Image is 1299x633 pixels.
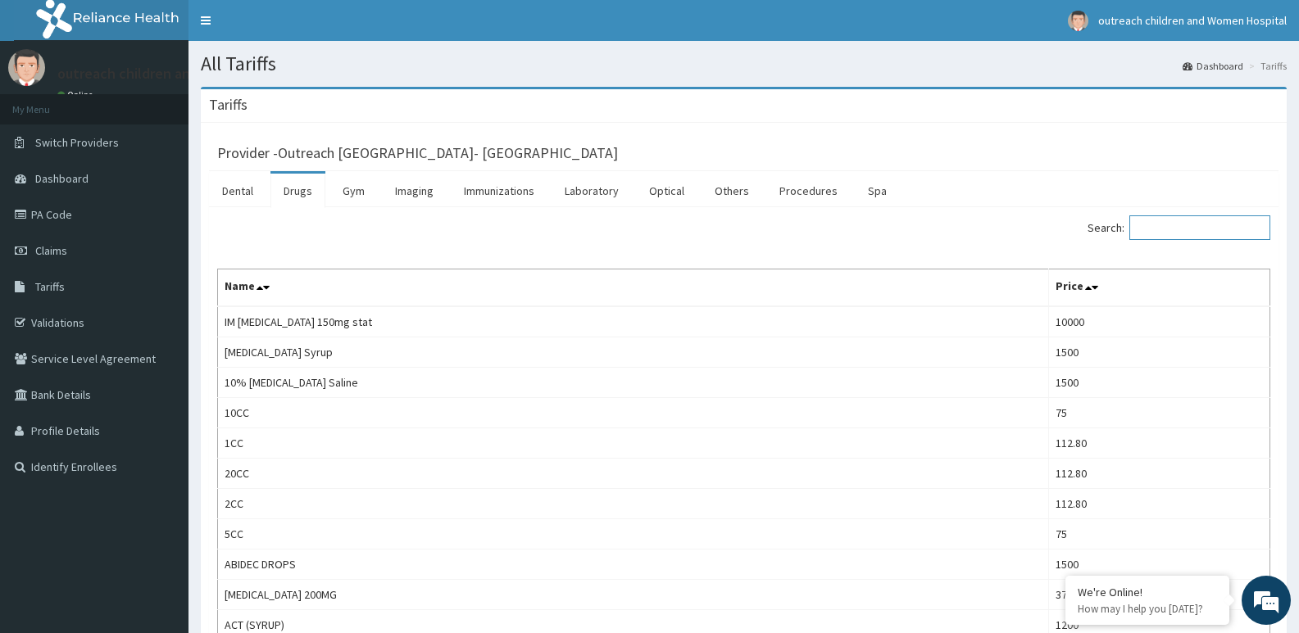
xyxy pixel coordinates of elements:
a: Drugs [270,174,325,208]
td: 112.80 [1048,489,1269,519]
p: outreach children and Women Hospital [57,66,307,81]
td: 375 [1048,580,1269,610]
td: 112.80 [1048,459,1269,489]
td: 1500 [1048,368,1269,398]
td: 10CC [218,398,1049,428]
td: ABIDEC DROPS [218,549,1049,580]
td: 75 [1048,398,1269,428]
div: Chat with us now [85,92,275,113]
a: Spa [855,174,900,208]
span: Claims [35,243,67,258]
td: IM [MEDICAL_DATA] 150mg stat [218,306,1049,337]
td: 1500 [1048,337,1269,368]
span: We're online! [95,206,226,372]
img: d_794563401_company_1708531726252_794563401 [30,82,66,123]
a: Procedures [766,174,851,208]
td: 112.80 [1048,428,1269,459]
a: Dental [209,174,266,208]
span: Tariffs [35,279,65,294]
th: Price [1048,269,1269,307]
textarea: Type your message and hit 'Enter' [8,447,312,504]
a: Laboratory [552,174,632,208]
a: Immunizations [451,174,547,208]
div: Minimize live chat window [269,8,308,47]
td: [MEDICAL_DATA] 200MG [218,580,1049,610]
img: User Image [8,49,45,86]
span: Switch Providers [35,135,119,150]
td: [MEDICAL_DATA] Syrup [218,337,1049,368]
td: 1CC [218,428,1049,459]
a: Dashboard [1183,59,1243,73]
a: Optical [636,174,697,208]
td: 5CC [218,519,1049,549]
a: Imaging [382,174,447,208]
h3: Tariffs [209,97,248,112]
th: Name [218,269,1049,307]
h1: All Tariffs [201,53,1287,75]
td: 10000 [1048,306,1269,337]
a: Online [57,89,97,101]
a: Gym [329,174,378,208]
h3: Provider - Outreach [GEOGRAPHIC_DATA]- [GEOGRAPHIC_DATA] [217,146,618,161]
div: We're Online! [1078,585,1217,599]
label: Search: [1088,215,1270,240]
a: Others [702,174,762,208]
input: Search: [1129,215,1270,240]
td: 10% [MEDICAL_DATA] Saline [218,368,1049,398]
span: Dashboard [35,171,89,186]
img: User Image [1068,11,1088,31]
p: How may I help you today? [1078,602,1217,616]
td: 20CC [218,459,1049,489]
span: outreach children and Women Hospital [1098,13,1287,28]
li: Tariffs [1245,59,1287,73]
td: 1500 [1048,549,1269,580]
td: 75 [1048,519,1269,549]
td: 2CC [218,489,1049,519]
